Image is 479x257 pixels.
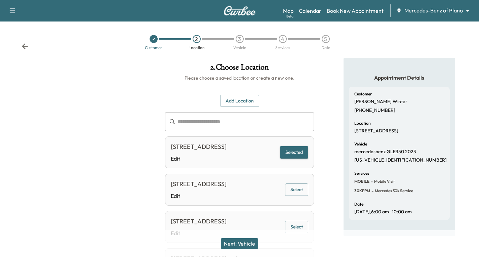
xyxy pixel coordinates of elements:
[233,46,246,50] div: Vehicle
[354,149,416,155] p: mercedesbenz GLE350 2023
[171,155,227,163] a: Edit
[354,99,407,105] p: [PERSON_NAME] Winter
[275,46,290,50] div: Services
[369,178,373,185] span: -
[22,43,28,50] div: Back
[189,46,205,50] div: Location
[321,46,330,50] div: Date
[354,128,398,134] p: [STREET_ADDRESS]
[224,6,256,15] img: Curbee Logo
[171,179,227,189] div: [STREET_ADDRESS]
[171,142,227,152] div: [STREET_ADDRESS]
[349,74,450,81] h5: Appointment Details
[171,229,227,237] a: Edit
[373,179,395,184] span: Mobile Visit
[354,171,369,175] h6: Services
[354,121,371,125] h6: Location
[165,63,314,75] h1: 2 . Choose Location
[354,188,370,194] span: 30KPPM
[286,14,293,19] div: Beta
[220,95,259,107] button: Add Location
[285,221,308,233] button: Select
[354,209,412,215] p: [DATE] , 6:00 am - 10:00 am
[373,188,413,194] span: Mercedes 30k Service
[280,146,308,159] button: Selected
[221,238,258,249] button: Next: Vehicle
[354,92,372,96] h6: Customer
[299,7,321,15] a: Calendar
[165,75,314,81] h6: Please choose a saved location or create a new one.
[354,202,363,206] h6: Date
[171,217,227,226] div: [STREET_ADDRESS]
[354,179,369,184] span: MOBILE
[370,187,373,194] span: -
[236,35,244,43] div: 3
[404,7,463,14] span: Mercedes-Benz of Plano
[322,35,330,43] div: 5
[171,192,227,200] a: Edit
[145,46,162,50] div: Customer
[354,157,447,163] p: [US_VEHICLE_IDENTIFICATION_NUMBER]
[285,183,308,196] button: Select
[279,35,287,43] div: 4
[283,7,293,15] a: MapBeta
[354,108,395,114] p: [PHONE_NUMBER]
[327,7,384,15] a: Book New Appointment
[354,142,367,146] h6: Vehicle
[193,35,201,43] div: 2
